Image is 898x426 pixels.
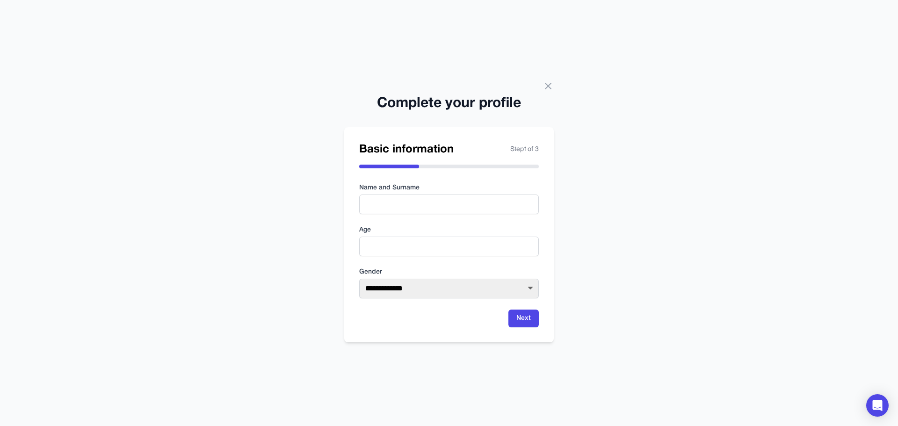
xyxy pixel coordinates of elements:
[508,310,539,327] button: Next
[359,225,539,235] label: Age
[359,142,454,157] h2: Basic information
[866,394,889,417] div: Open Intercom Messenger
[359,267,539,277] label: Gender
[359,183,539,193] label: Name and Surname
[510,145,539,154] span: Step 1 of 3
[344,95,554,112] h2: Complete your profile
